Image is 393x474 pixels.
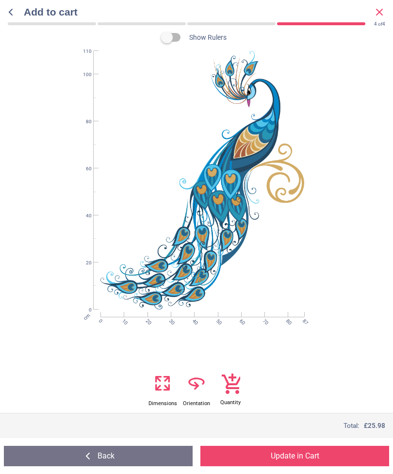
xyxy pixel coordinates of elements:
button: Back [4,446,193,466]
span: 40 [191,318,196,323]
span: 50 [214,318,220,323]
span: 80 [285,318,290,323]
span: 60 [73,165,92,172]
div: of 4 [374,21,385,28]
button: Dimensions [148,372,177,407]
span: Quantity [220,394,241,406]
span: Dimensions [148,395,177,407]
span: 110 [73,48,92,55]
span: 30 [167,318,173,323]
span: 100 [73,71,92,78]
span: 87 [301,318,306,323]
span: 80 [73,118,92,125]
span: 4 [374,21,377,27]
span: 20 [73,260,92,266]
span: 10 [121,318,126,323]
span: 60 [238,318,243,323]
button: Quantity [216,373,245,406]
span: 0 [73,307,92,313]
div: Total: [8,421,385,430]
button: Update in Cart [200,446,389,466]
button: Orientation [182,372,211,407]
span: £ [364,421,385,430]
span: 0 [97,318,102,323]
span: cm [82,312,91,321]
div: Show Rulers [167,32,227,43]
span: 40 [73,212,92,219]
span: Orientation [183,395,210,407]
span: 25.98 [368,422,385,429]
span: 70 [261,318,266,323]
span: 20 [144,318,149,323]
span: Add to cart [24,5,374,19]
